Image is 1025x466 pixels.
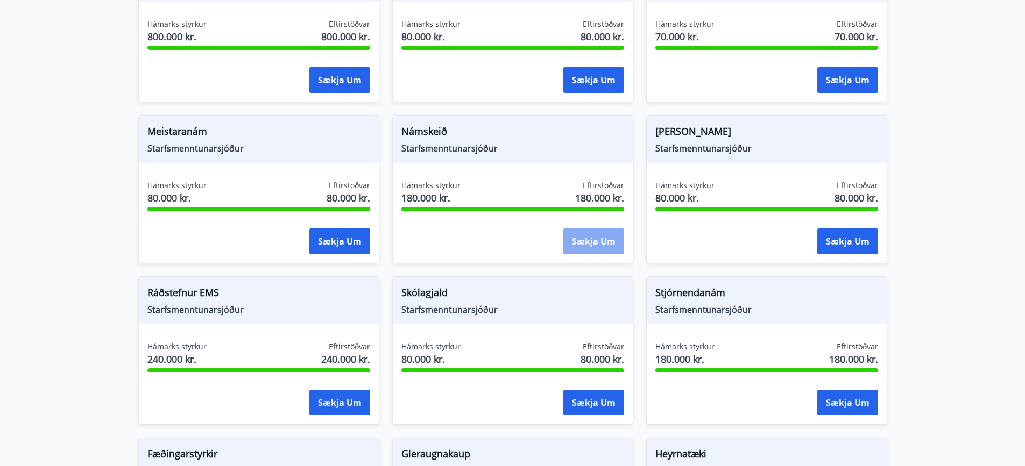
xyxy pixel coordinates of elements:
[655,19,715,30] span: Hámarks styrkur
[147,19,207,30] span: Hámarks styrkur
[147,304,370,316] span: Starfsmenntunarsjóður
[655,447,878,465] span: Heyrnatæki
[655,352,715,366] span: 180.000 kr.
[835,191,878,205] span: 80.000 kr.
[835,30,878,44] span: 70.000 kr.
[147,180,207,191] span: Hámarks styrkur
[837,341,878,352] span: Eftirstöðvar
[147,142,370,154] span: Starfsmenntunarsjóður
[147,352,207,366] span: 240.000 kr.
[837,180,878,191] span: Eftirstöðvar
[321,352,370,366] span: 240.000 kr.
[817,67,878,93] button: Sækja um
[575,191,624,205] span: 180.000 kr.
[401,447,624,465] span: Gleraugnakaup
[401,142,624,154] span: Starfsmenntunarsjóður
[401,30,461,44] span: 80.000 kr.
[321,30,370,44] span: 800.000 kr.
[401,180,461,191] span: Hámarks styrkur
[583,180,624,191] span: Eftirstöðvar
[655,180,715,191] span: Hámarks styrkur
[147,341,207,352] span: Hámarks styrkur
[309,390,370,415] button: Sækja um
[581,30,624,44] span: 80.000 kr.
[329,19,370,30] span: Eftirstöðvar
[147,285,370,304] span: Ráðstefnur EMS
[817,228,878,254] button: Sækja um
[401,341,461,352] span: Hámarks styrkur
[829,352,878,366] span: 180.000 kr.
[581,352,624,366] span: 80.000 kr.
[655,285,878,304] span: Stjórnendanám
[401,352,461,366] span: 80.000 kr.
[327,191,370,205] span: 80.000 kr.
[655,30,715,44] span: 70.000 kr.
[147,30,207,44] span: 800.000 kr.
[655,341,715,352] span: Hámarks styrkur
[837,19,878,30] span: Eftirstöðvar
[655,191,715,205] span: 80.000 kr.
[329,180,370,191] span: Eftirstöðvar
[655,304,878,316] span: Starfsmenntunarsjóður
[401,285,624,304] span: Skólagjald
[655,142,878,154] span: Starfsmenntunarsjóður
[401,191,461,205] span: 180.000 kr.
[401,304,624,316] span: Starfsmenntunarsjóður
[583,341,624,352] span: Eftirstöðvar
[147,447,370,465] span: Fæðingarstyrkir
[329,341,370,352] span: Eftirstöðvar
[583,19,624,30] span: Eftirstöðvar
[655,124,878,142] span: [PERSON_NAME]
[401,19,461,30] span: Hámarks styrkur
[309,228,370,254] button: Sækja um
[147,191,207,205] span: 80.000 kr.
[563,390,624,415] button: Sækja um
[401,124,624,142] span: Námskeið
[817,390,878,415] button: Sækja um
[309,67,370,93] button: Sækja um
[563,67,624,93] button: Sækja um
[147,124,370,142] span: Meistaranám
[563,228,624,254] button: Sækja um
